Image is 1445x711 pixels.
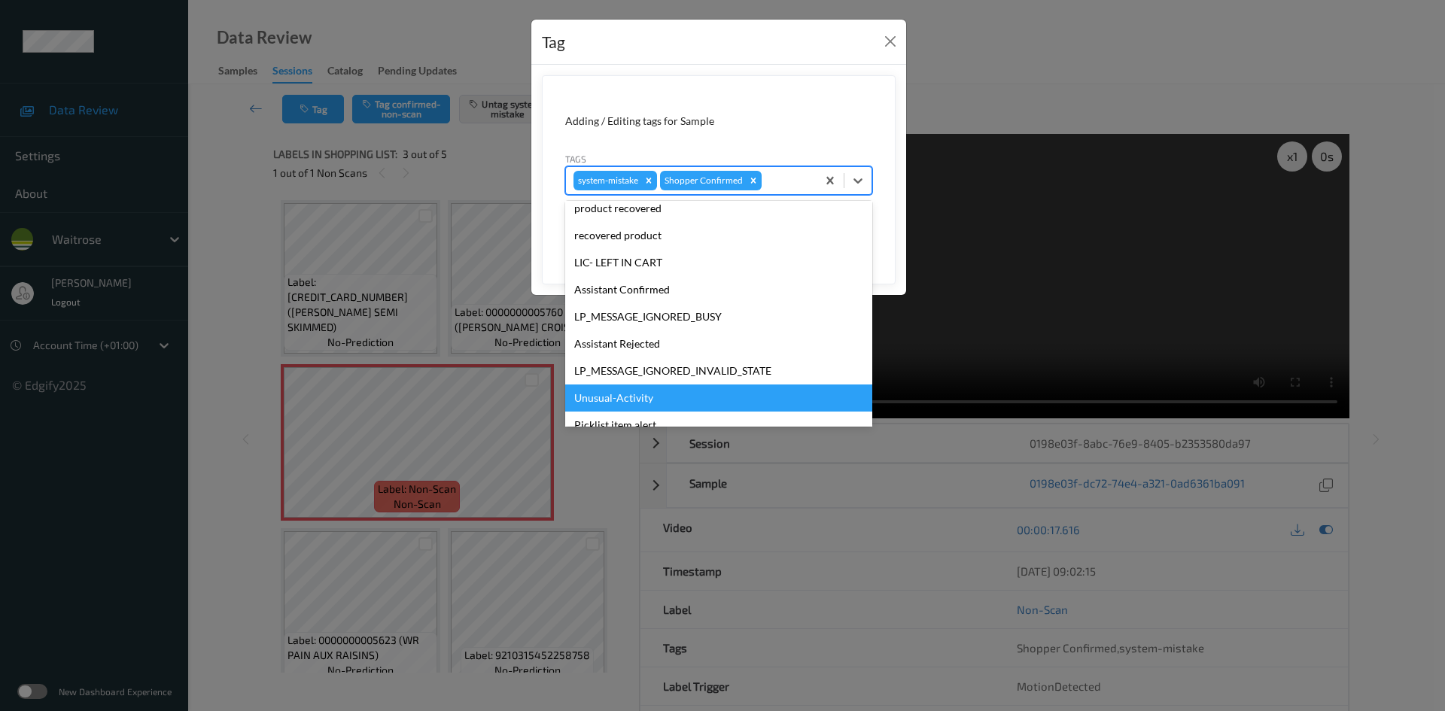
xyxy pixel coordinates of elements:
[565,114,872,129] div: Adding / Editing tags for Sample
[880,31,901,52] button: Close
[565,330,872,357] div: Assistant Rejected
[542,30,565,54] div: Tag
[565,276,872,303] div: Assistant Confirmed
[745,171,762,190] div: Remove Shopper Confirmed
[565,384,872,412] div: Unusual-Activity
[565,222,872,249] div: recovered product
[565,412,872,439] div: Picklist item alert
[565,303,872,330] div: LP_MESSAGE_IGNORED_BUSY
[565,195,872,222] div: product recovered
[565,357,872,384] div: LP_MESSAGE_IGNORED_INVALID_STATE
[640,171,657,190] div: Remove system-mistake
[565,249,872,276] div: LIC- LEFT IN CART
[573,171,640,190] div: system-mistake
[565,152,586,166] label: Tags
[660,171,745,190] div: Shopper Confirmed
